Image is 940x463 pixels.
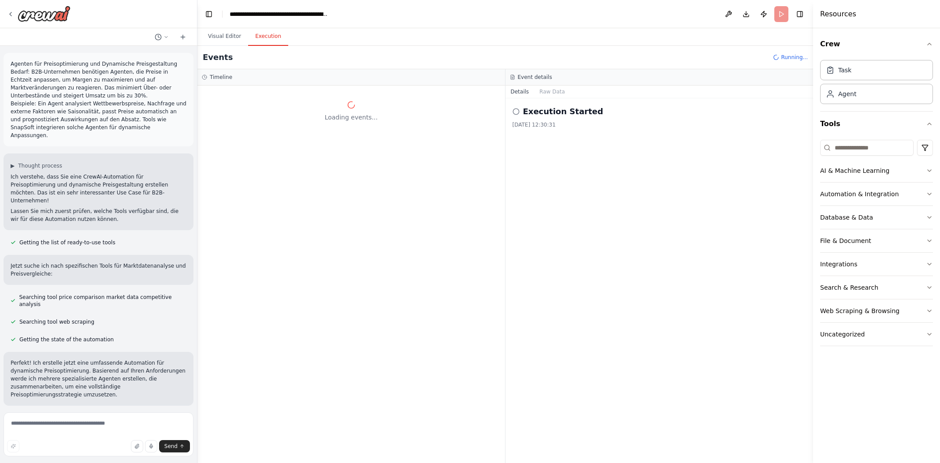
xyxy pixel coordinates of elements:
button: Upload files [131,440,143,452]
div: File & Document [820,236,871,245]
div: Search & Research [820,283,878,292]
span: Thought process [18,162,62,169]
div: [DATE] 12:30:31 [513,121,806,128]
button: Hide right sidebar [794,8,806,20]
p: Ich verstehe, dass Sie eine CrewAI-Automation für Preisoptimierung und dynamische Preisgestaltung... [11,173,186,205]
h2: Events [203,51,233,63]
button: Integrations [820,253,933,276]
div: Integrations [820,260,857,269]
button: Raw Data [534,86,570,98]
span: Searching tool web scraping [19,318,94,325]
span: Searching tool price comparison market data competitive analysis [19,294,186,308]
button: Start a new chat [176,32,190,42]
span: Running... [781,54,808,61]
p: Perfekt! Ich erstelle jetzt eine umfassende Automation für dynamische Preisoptimierung. Basierend... [11,359,186,399]
div: Uncategorized [820,330,865,339]
button: Switch to previous chat [151,32,172,42]
h3: Timeline [210,74,232,81]
button: Crew [820,32,933,56]
div: AI & Machine Learning [820,166,889,175]
button: Search & Research [820,276,933,299]
button: Database & Data [820,206,933,229]
button: Send [159,440,190,452]
button: AI & Machine Learning [820,159,933,182]
button: Execution [248,27,288,46]
button: Tools [820,112,933,136]
p: Beispiele: Ein Agent analysiert Wettbewerbspreise, Nachfrage und externe Faktoren wie Saisonalitä... [11,100,186,139]
button: Hide left sidebar [203,8,215,20]
button: File & Document [820,229,933,252]
h2: Execution Started [523,105,603,118]
div: Automation & Integration [820,190,899,198]
span: Send [164,443,178,450]
button: Web Scraping & Browsing [820,299,933,322]
button: Details [505,86,535,98]
button: ▶Thought process [11,162,62,169]
span: Loading events... [325,113,378,122]
nav: breadcrumb [230,10,329,19]
div: Web Scraping & Browsing [820,306,899,315]
h4: Resources [820,9,856,19]
button: Visual Editor [201,27,248,46]
span: Getting the state of the automation [19,336,114,343]
button: Click to speak your automation idea [145,440,157,452]
div: Tools [820,136,933,353]
button: Improve this prompt [7,440,19,452]
button: Uncategorized [820,323,933,346]
p: Lassen Sie mich zuerst prüfen, welche Tools verfügbar sind, die wir für diese Automation nutzen k... [11,207,186,223]
li: Agenten für Preisoptimierung und Dynamische Preisgestaltung Bedarf: B2B-Unternehmen benötigen Age... [11,60,186,100]
span: ▶ [11,162,15,169]
p: Jetzt suche ich nach spezifischen Tools für Marktdatenanalyse und Preisvergleiche: [11,262,186,278]
div: Crew [820,56,933,111]
img: Logo [18,6,71,22]
div: Task [838,66,851,75]
h3: Event details [518,74,552,81]
button: Automation & Integration [820,183,933,205]
span: Getting the list of ready-to-use tools [19,239,115,246]
div: Agent [838,90,856,98]
div: Database & Data [820,213,873,222]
